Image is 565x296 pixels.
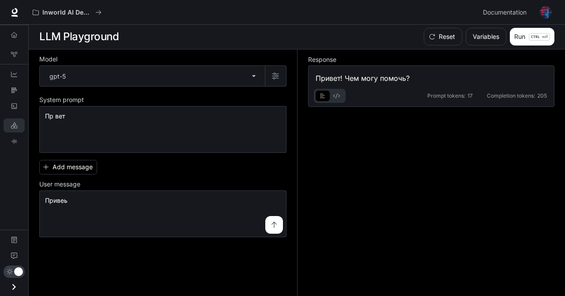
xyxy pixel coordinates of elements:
p: Inworld AI Demos [42,9,92,16]
a: Overview [4,28,25,42]
p: System prompt [39,97,84,103]
a: Logs [4,99,25,113]
a: Dashboards [4,67,25,81]
p: CTRL + [531,34,544,39]
span: Dark mode toggle [14,266,23,276]
img: User avatar [539,6,552,19]
h5: Response [308,57,555,63]
button: RunCTRL +⏎ [510,28,554,46]
p: User message [39,181,80,187]
a: Feedback [4,249,25,263]
a: TTS Playground [4,134,25,148]
div: basic tabs example [316,89,344,103]
a: Traces [4,83,25,97]
div: gpt-5 [40,66,265,86]
h1: LLM Playground [39,28,119,46]
a: Graph Registry [4,47,25,61]
span: 17 [467,93,473,99]
button: All workspaces [29,4,105,21]
span: Documentation [483,7,527,18]
button: Add message [39,160,97,175]
div: Привет! Чем могу помочь? [316,73,547,83]
p: gpt-5 [49,72,66,81]
button: Variables [466,28,506,46]
button: User avatar [537,4,554,21]
button: Open drawer [4,278,24,296]
p: Model [39,56,57,62]
a: Documentation [4,233,25,247]
p: ⏎ [529,33,550,41]
span: 205 [537,93,547,99]
a: LLM Playground [4,118,25,133]
button: Reset [424,28,462,46]
span: Prompt tokens: [427,93,466,99]
span: Completion tokens: [487,93,535,99]
a: Documentation [479,4,533,21]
